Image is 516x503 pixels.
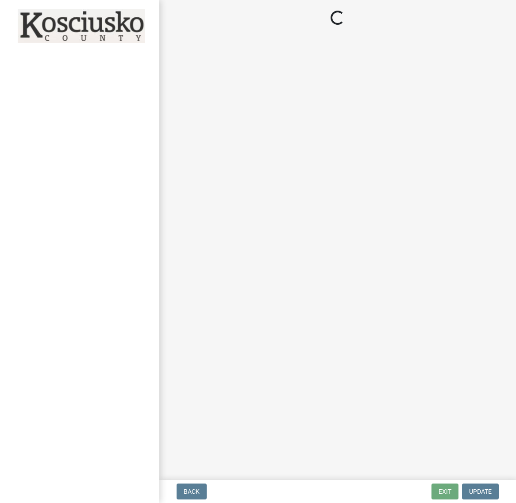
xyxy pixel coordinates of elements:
[184,488,200,495] span: Back
[177,484,207,499] button: Back
[18,9,145,43] img: Kosciusko County, Indiana
[431,484,458,499] button: Exit
[462,484,499,499] button: Update
[469,488,492,495] span: Update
